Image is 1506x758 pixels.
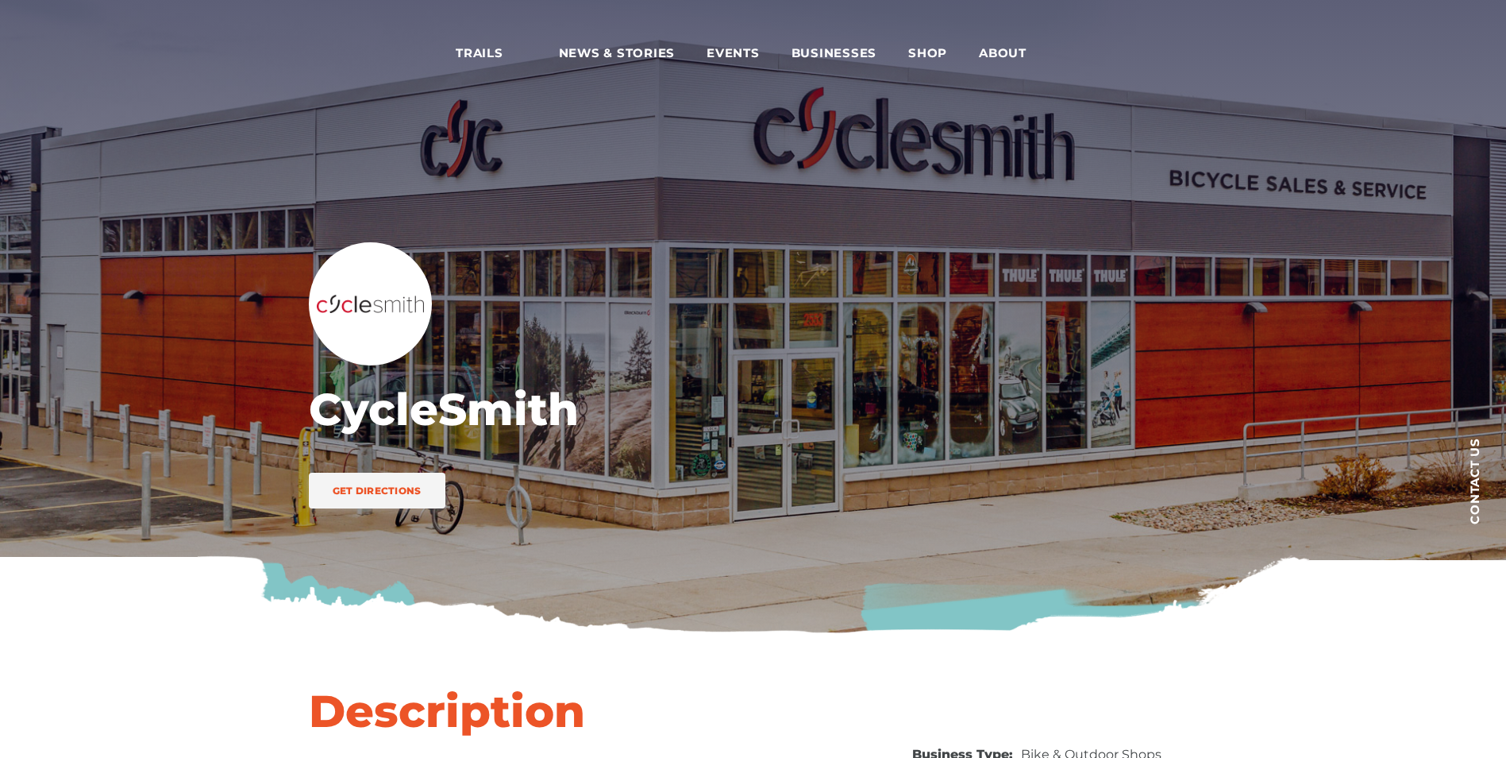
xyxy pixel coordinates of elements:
[792,45,877,61] span: Businesses
[456,45,527,61] span: Trails
[979,45,1050,61] span: About
[309,683,825,739] h2: Description
[333,485,422,497] span: Get Directions
[707,45,760,61] span: Events
[1442,413,1506,548] a: Contact us
[908,45,947,61] span: Shop
[309,473,445,509] a: Get Directions
[1469,438,1481,524] span: Contact us
[317,295,424,314] img: CycleSmith
[559,45,676,61] span: News & Stories
[309,381,896,437] h1: CycleSmith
